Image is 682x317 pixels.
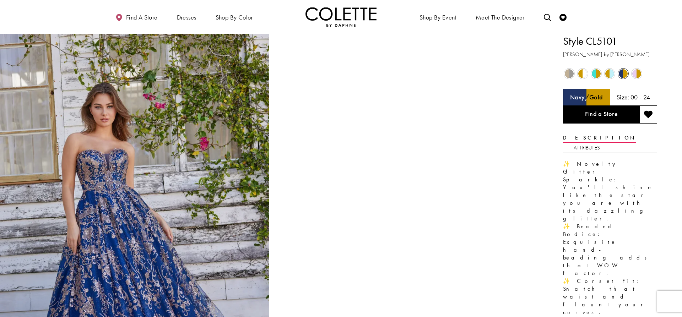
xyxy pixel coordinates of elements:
[305,7,377,27] img: Colette by Daphne
[563,50,657,59] h3: [PERSON_NAME] by [PERSON_NAME]
[542,7,553,27] a: Toggle search
[177,14,196,21] span: Dresses
[216,14,253,21] span: Shop by color
[617,93,629,101] span: Size:
[630,94,650,101] h5: 00 - 24
[175,7,198,27] span: Dresses
[639,106,657,124] button: Add to wishlist
[420,14,456,21] span: Shop By Event
[617,67,629,80] div: Navy/Gold
[563,106,639,124] a: Find a Store
[476,14,525,21] span: Meet the designer
[214,7,255,27] span: Shop by color
[574,143,600,153] a: Attributes
[418,7,458,27] span: Shop By Event
[630,67,643,80] div: Lilac/Gold
[603,67,616,80] div: Light Blue/Gold
[563,67,657,81] div: Product color controls state depends on size chosen
[570,94,603,101] h5: Chosen color
[126,14,158,21] span: Find a store
[305,7,377,27] a: Visit Home Page
[273,34,542,168] video: Style CL5101 Colette by Daphne #1 autoplay loop mute video
[114,7,159,27] a: Find a store
[563,67,575,80] div: Gold/Pewter
[474,7,526,27] a: Meet the designer
[563,34,657,49] h1: Style CL5101
[563,133,636,143] a: Description
[558,7,568,27] a: Check Wishlist
[577,67,589,80] div: Gold/White
[590,67,602,80] div: Turquoise/Gold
